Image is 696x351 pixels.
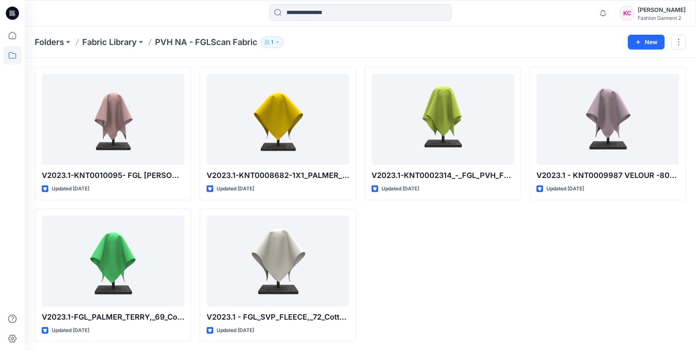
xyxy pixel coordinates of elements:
[42,74,184,165] a: V2023.1-KNT0010095- FGL EMMA TERRY PD (DUKSAN mill) 60 Cotton 40Polyester, 255gsm
[628,35,665,50] button: New
[638,5,686,15] div: [PERSON_NAME]
[536,170,679,181] p: V2023.1 - KNT0009987 VELOUR -80cttn, 20poly - 260gsm
[52,185,89,193] p: Updated [DATE]
[546,185,584,193] p: Updated [DATE]
[35,36,64,48] a: Folders
[261,36,284,48] button: 1
[372,170,514,181] p: V2023.1-KNT0002314_-_FGL_PVH_FS_LIGHT_WEIGHT_JERSEY, 160gsm
[52,326,89,335] p: Updated [DATE]
[207,311,349,323] p: V2023.1 - FGL_SVP_FLEECE,_72_Cotton_28_Poly, 280gsm
[217,326,254,335] p: Updated [DATE]
[271,38,273,47] p: 1
[381,185,419,193] p: Updated [DATE]
[42,311,184,323] p: V2023.1-FGL_PALMER_TERRY,_69_Cotton_31_Poly, 300gsm
[207,216,349,306] a: V2023.1 - FGL_SVP_FLEECE,_72_Cotton_28_Poly, 280gsm
[207,170,349,181] p: V2023.1-KNT0008682-1X1_PALMER_FLEECE
[42,170,184,181] p: V2023.1-KNT0010095- FGL [PERSON_NAME] PD (DUKSAN mill) 60 Cotton 40Polyester, 255gsm
[42,216,184,306] a: V2023.1-FGL_PALMER_TERRY,_69_Cotton_31_Poly, 300gsm
[217,185,254,193] p: Updated [DATE]
[372,74,514,165] a: V2023.1-KNT0002314_-_FGL_PVH_FS_LIGHT_WEIGHT_JERSEY, 160gsm
[620,6,634,21] div: KC
[536,74,679,165] a: V2023.1 - KNT0009987 VELOUR -80cttn, 20poly - 260gsm
[82,36,137,48] a: Fabric Library
[638,15,686,21] div: Fashion Garment 2
[155,36,257,48] p: PVH NA - FGLScan Fabric
[207,74,349,165] a: V2023.1-KNT0008682-1X1_PALMER_FLEECE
